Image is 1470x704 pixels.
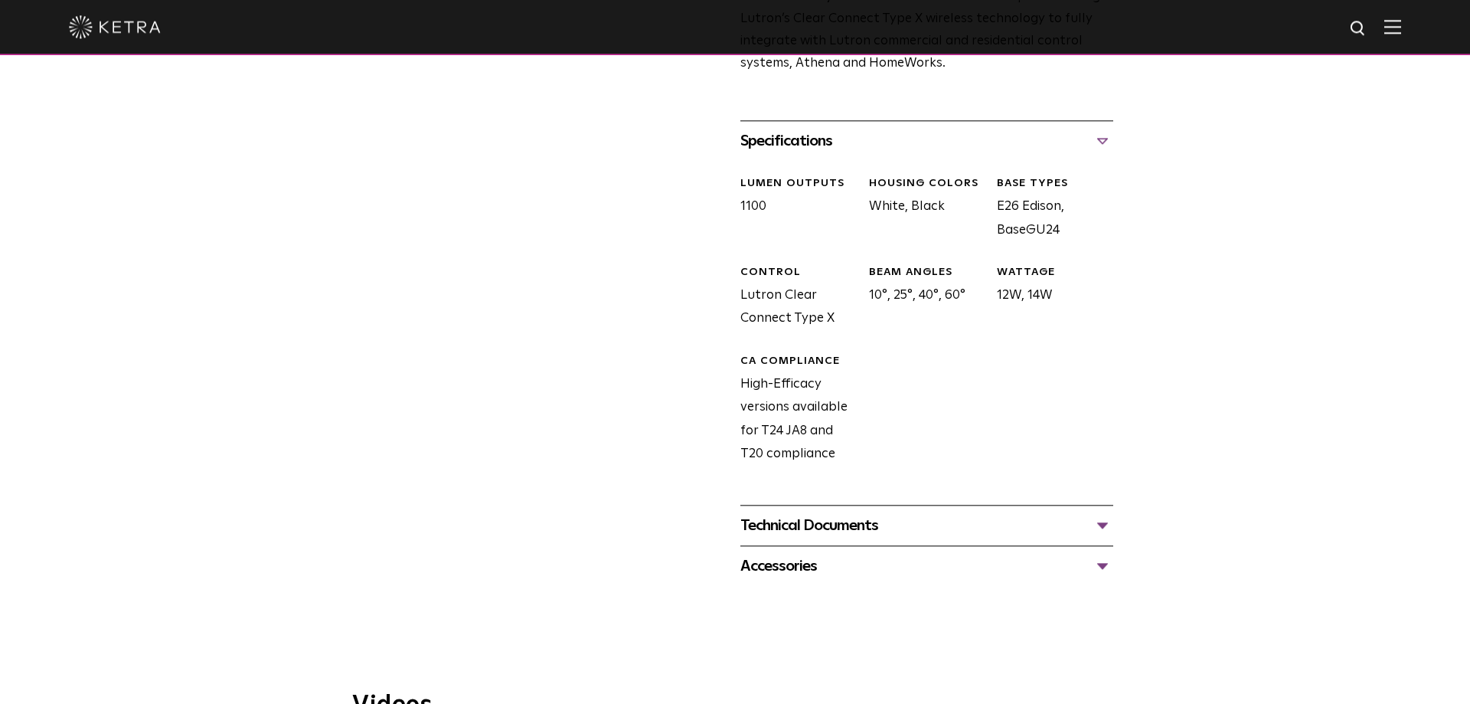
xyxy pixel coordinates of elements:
[729,176,857,242] div: 1100
[857,265,985,331] div: 10°, 25°, 40°, 60°
[740,265,857,280] div: CONTROL
[740,513,1113,538] div: Technical Documents
[869,265,985,280] div: BEAM ANGLES
[985,176,1113,242] div: E26 Edison, BaseGU24
[1384,19,1401,34] img: Hamburger%20Nav.svg
[985,265,1113,331] div: 12W, 14W
[997,176,1113,192] div: BASE TYPES
[729,265,857,331] div: Lutron Clear Connect Type X
[740,176,857,192] div: LUMEN OUTPUTS
[740,554,1113,578] div: Accessories
[729,354,857,467] div: High-Efficacy versions available for T24 JA8 and T20 compliance
[1349,19,1368,38] img: search icon
[869,176,985,192] div: HOUSING COLORS
[740,129,1113,153] div: Specifications
[857,176,985,242] div: White, Black
[740,354,857,369] div: CA Compliance
[69,15,161,38] img: ketra-logo-2019-white
[997,265,1113,280] div: WATTAGE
